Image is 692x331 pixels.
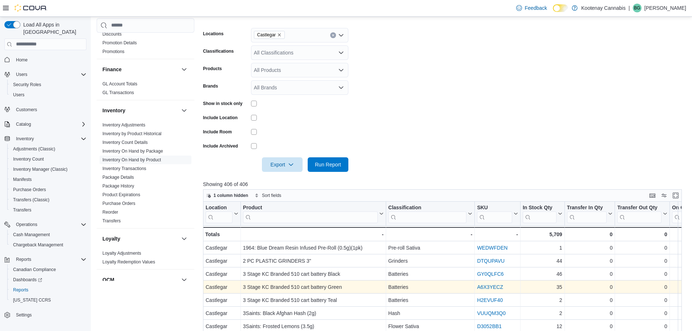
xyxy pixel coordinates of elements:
[102,107,125,114] h3: Inventory
[7,265,89,275] button: Canadian Compliance
[102,122,145,128] a: Inventory Adjustments
[97,80,194,100] div: Finance
[13,311,35,319] a: Settings
[102,107,178,114] button: Inventory
[567,270,612,278] div: 0
[1,254,89,265] button: Reports
[13,156,44,162] span: Inventory Count
[102,131,162,137] span: Inventory by Product Historical
[206,296,238,304] div: Castlegar
[13,92,24,98] span: Users
[97,249,194,269] div: Loyalty
[13,70,86,79] span: Users
[477,271,503,277] a: GY0QLFC6
[523,322,562,331] div: 12
[102,157,161,163] span: Inventory On Hand by Product
[7,195,89,205] button: Transfers (Classic)
[243,204,378,223] div: Product
[644,4,686,12] p: [PERSON_NAME]
[10,286,86,294] span: Reports
[206,283,238,291] div: Castlegar
[102,183,134,189] a: Package History
[102,31,122,37] span: Discounts
[102,81,137,86] a: GL Account Totals
[243,322,384,331] div: 3Saints: Frosted Lemons (3.5g)
[388,204,467,211] div: Classification
[634,4,640,12] span: BG
[13,197,49,203] span: Transfers (Classic)
[180,65,189,74] button: Finance
[477,284,503,290] a: A6X3YECZ
[567,243,612,252] div: 0
[648,191,657,200] button: Keyboard shortcuts
[102,201,135,206] span: Purchase Orders
[203,48,234,54] label: Classifications
[102,235,178,242] button: Loyalty
[7,90,89,100] button: Users
[388,243,473,252] div: Pre-roll Sativa
[13,105,40,114] a: Customers
[102,276,178,283] button: OCM
[567,257,612,265] div: 0
[102,166,146,171] a: Inventory Transactions
[16,136,34,142] span: Inventory
[477,204,518,223] button: SKU
[477,230,518,239] div: -
[102,66,178,73] button: Finance
[523,204,557,223] div: In Stock Qty
[102,140,148,145] a: Inventory Count Details
[257,31,276,39] span: Castlegar
[16,57,28,63] span: Home
[13,134,37,143] button: Inventory
[102,251,141,256] a: Loyalty Adjustments
[388,322,473,331] div: Flower Sativa
[10,80,44,89] a: Security Roles
[1,119,89,129] button: Catalog
[214,193,248,198] span: 1 column hidden
[102,81,137,87] span: GL Account Totals
[523,296,562,304] div: 2
[338,50,344,56] button: Open list of options
[13,277,42,283] span: Dashboards
[16,72,27,77] span: Users
[671,191,680,200] button: Enter fullscreen
[523,270,562,278] div: 46
[1,55,89,65] button: Home
[102,32,122,37] a: Discounts
[525,4,547,12] span: Feedback
[203,66,222,72] label: Products
[7,154,89,164] button: Inventory Count
[10,206,34,214] a: Transfers
[206,322,238,331] div: Castlegar
[243,270,384,278] div: 3 Stage KC Branded 510 cart battery Black
[102,175,134,180] a: Package Details
[102,218,121,224] span: Transfers
[254,31,285,39] span: Castlegar
[262,193,281,198] span: Sort fields
[617,322,667,331] div: 0
[102,259,155,265] a: Loyalty Redemption Values
[13,120,86,129] span: Catalog
[617,309,667,318] div: 0
[16,121,31,127] span: Catalog
[180,234,189,243] button: Loyalty
[10,90,86,99] span: Users
[388,270,473,278] div: Batteries
[10,90,27,99] a: Users
[102,90,134,95] a: GL Transactions
[10,206,86,214] span: Transfers
[7,275,89,285] a: Dashboards
[277,33,282,37] button: Remove Castlegar from selection in this group
[10,155,86,164] span: Inventory Count
[523,204,557,211] div: In Stock Qty
[97,30,194,59] div: Discounts & Promotions
[10,185,49,194] a: Purchase Orders
[180,106,189,115] button: Inventory
[203,115,238,121] label: Include Location
[10,230,53,239] a: Cash Management
[388,257,473,265] div: Grinders
[338,85,344,90] button: Open list of options
[523,230,562,239] div: 5,709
